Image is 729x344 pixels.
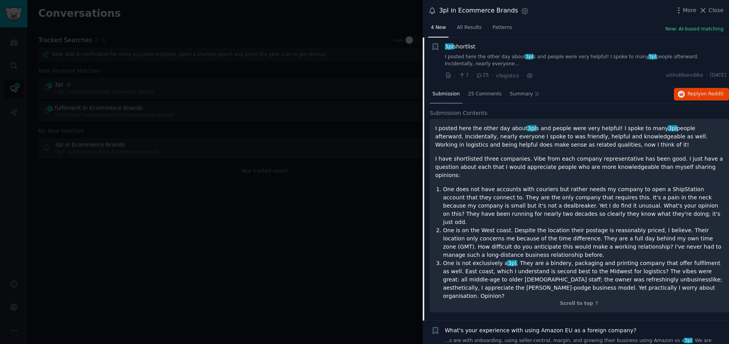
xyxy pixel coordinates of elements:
span: 3pl [527,125,537,131]
button: More [675,6,697,14]
span: Close [709,6,724,14]
a: Patterns [490,21,515,38]
span: Submission Contents [430,109,488,117]
span: 3pl [668,125,677,131]
button: Close [699,6,724,14]
a: What's your experience with using Amazon EU as a foreign company? [445,326,636,335]
span: [DATE] [710,72,726,79]
span: 3pl [684,338,692,343]
p: I have shortlisted three companies. Vibe from each company representative has been good. I just h... [435,155,724,179]
span: More [683,6,697,14]
button: New: AI-based matching [665,26,724,33]
span: shortlist [445,43,475,51]
p: I posted here the other day about s and people were very helpful! I spoke to many people afterwar... [435,124,724,149]
span: 4 New [431,24,446,31]
div: Scroll to top ↑ [435,300,724,307]
span: on Reddit [701,91,724,97]
a: 3plshortlist [445,43,475,51]
span: 7 [459,72,468,79]
span: Patterns [493,24,512,31]
span: Reply [688,91,724,98]
span: · [522,72,524,80]
span: 3pl [525,54,534,59]
span: 25 [476,72,489,79]
span: · [472,72,473,80]
li: One is on the West coast. Despite the location their postage is reasonably priced, I believe. The... [443,226,724,259]
span: All Results [457,24,481,31]
span: 25 Comments [468,91,502,98]
span: Submission [432,91,460,98]
button: Replyon Reddit [674,88,729,100]
span: · [491,72,493,80]
li: One does not have accounts with couriers but rather needs my company to open a ShipStation accoun... [443,185,724,226]
span: 3pl [444,43,454,50]
span: · [454,72,456,80]
span: 3pl [648,54,657,59]
div: 3pl in Ecommerce Brands [439,6,518,16]
a: I posted here the other day about3pls and people were very helpful! I spoke to many3plpeople afte... [445,54,727,67]
span: 3pl [507,260,517,266]
a: All Results [454,21,484,38]
span: Summary [510,91,533,98]
span: u/shubbanubba [666,72,703,79]
span: · [706,72,708,79]
li: One is not exclusively a . They are a bindery, packaging and printing company that offer fulfilme... [443,259,724,300]
span: r/logistics [496,73,519,79]
a: 4 New [428,21,448,38]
